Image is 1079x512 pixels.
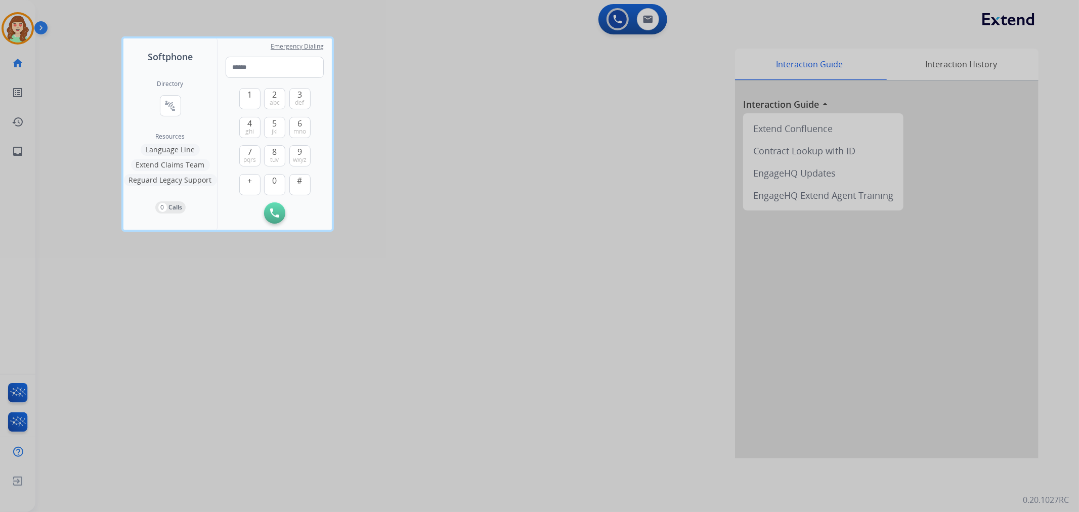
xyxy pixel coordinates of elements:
button: 3def [289,88,311,109]
button: 0 [264,174,285,195]
mat-icon: connect_without_contact [164,100,177,112]
span: abc [270,99,280,107]
button: Language Line [141,144,200,156]
button: 7pqrs [239,145,261,166]
span: mno [293,127,306,136]
span: # [297,175,303,187]
p: 0.20.1027RC [1023,494,1069,506]
span: tuv [271,156,279,164]
button: 8tuv [264,145,285,166]
span: 3 [297,89,302,101]
button: # [289,174,311,195]
p: Calls [169,203,183,212]
span: pqrs [243,156,256,164]
span: 0 [273,175,277,187]
button: 1 [239,88,261,109]
button: + [239,174,261,195]
span: def [295,99,305,107]
span: 1 [247,89,252,101]
span: 4 [247,117,252,130]
img: call-button [270,208,279,218]
button: 0Calls [155,201,186,214]
button: Extend Claims Team [131,159,210,171]
span: wxyz [293,156,307,164]
span: Emergency Dialing [271,42,324,51]
span: + [247,175,252,187]
button: Reguard Legacy Support [124,174,217,186]
button: 4ghi [239,117,261,138]
span: jkl [272,127,278,136]
span: 9 [297,146,302,158]
span: ghi [245,127,254,136]
button: 2abc [264,88,285,109]
button: 5jkl [264,117,285,138]
button: 6mno [289,117,311,138]
p: 0 [158,203,167,212]
span: Resources [156,133,185,141]
span: Softphone [148,50,193,64]
span: 6 [297,117,302,130]
span: 2 [273,89,277,101]
h2: Directory [157,80,184,88]
span: 5 [273,117,277,130]
span: 7 [247,146,252,158]
span: 8 [273,146,277,158]
button: 9wxyz [289,145,311,166]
